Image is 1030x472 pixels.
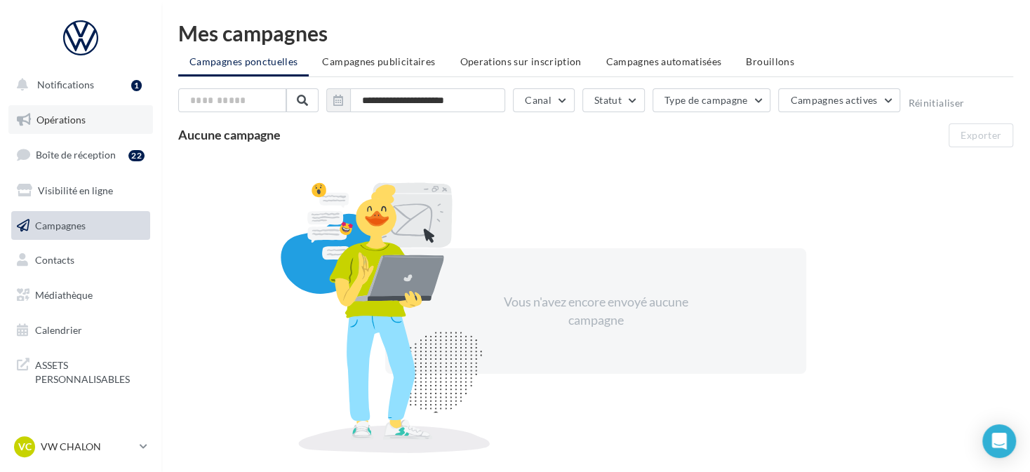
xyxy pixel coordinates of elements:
span: ASSETS PERSONNALISABLES [35,356,145,386]
button: Statut [582,88,645,112]
a: Contacts [8,245,153,275]
a: Visibilité en ligne [8,176,153,205]
div: Mes campagnes [178,22,1013,43]
a: VC VW CHALON [11,433,150,460]
span: Operations sur inscription [460,55,581,67]
span: Brouillons [746,55,794,67]
span: Boîte de réception [36,149,116,161]
button: Réinitialiser [908,97,964,109]
span: Aucune campagne [178,127,281,142]
button: Notifications 1 [8,70,147,100]
span: Notifications [37,79,94,90]
span: Médiathèque [35,289,93,301]
div: Vous n'avez encore envoyé aucune campagne [475,293,716,329]
span: Campagnes automatisées [606,55,722,67]
a: Médiathèque [8,281,153,310]
div: Open Intercom Messenger [982,424,1016,458]
button: Canal [513,88,575,112]
button: Exporter [949,123,1013,147]
a: Boîte de réception22 [8,140,153,170]
a: ASSETS PERSONNALISABLES [8,350,153,391]
span: Visibilité en ligne [38,184,113,196]
button: Type de campagne [653,88,771,112]
a: Calendrier [8,316,153,345]
span: Campagnes publicitaires [322,55,435,67]
span: Calendrier [35,324,82,336]
span: Contacts [35,254,74,266]
button: Campagnes actives [778,88,900,112]
a: Campagnes [8,211,153,241]
span: VC [18,440,32,454]
div: 1 [131,80,142,91]
span: Campagnes [35,219,86,231]
a: Opérations [8,105,153,135]
p: VW CHALON [41,440,134,454]
span: Opérations [36,114,86,126]
div: 22 [128,150,145,161]
span: Campagnes actives [790,94,877,106]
